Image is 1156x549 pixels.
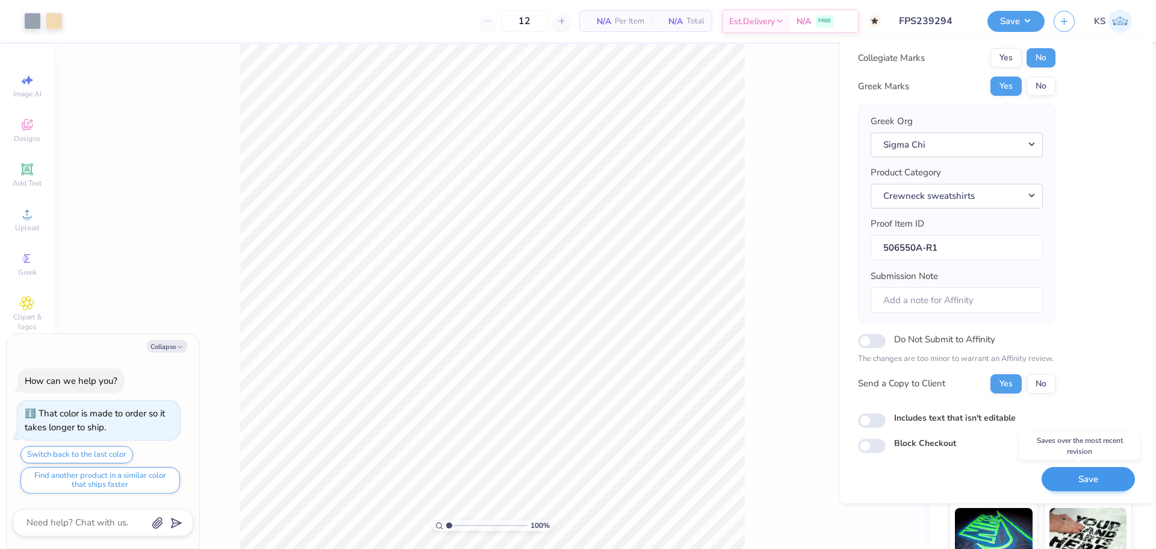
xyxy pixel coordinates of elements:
[858,51,925,65] div: Collegiate Marks
[871,184,1043,209] button: Crewneck sweatshirts
[894,412,1016,424] label: Includes text that isn't editable
[818,17,831,25] span: FREE
[990,48,1022,67] button: Yes
[890,9,978,33] input: Untitled Design
[858,377,945,391] div: Send a Copy to Client
[20,446,133,463] button: Switch back to the last color
[871,166,941,180] label: Product Category
[1108,10,1132,33] img: Kath Sales
[25,407,165,433] div: That color is made to order so it takes longer to ship.
[686,15,704,28] span: Total
[15,223,39,233] span: Upload
[147,340,187,353] button: Collapse
[25,375,117,387] div: How can we help you?
[871,133,1043,157] button: Sigma Chi
[530,520,550,531] span: 100 %
[871,269,938,283] label: Submission Note
[501,10,548,32] input: – –
[6,312,48,331] span: Clipart & logos
[871,217,924,231] label: Proof Item ID
[729,15,775,28] span: Est. Delivery
[894,437,956,450] label: Block Checkout
[1027,48,1055,67] button: No
[797,15,811,28] span: N/A
[13,89,42,99] span: Image AI
[587,15,611,28] span: N/A
[858,353,1055,365] p: The changes are too minor to warrant an Affinity review.
[615,15,644,28] span: Per Item
[1094,10,1132,33] a: KS
[987,11,1045,32] button: Save
[871,115,913,128] label: Greek Org
[14,134,40,143] span: Designs
[20,467,180,494] button: Find another product in a similar color that ships faster
[1042,467,1135,492] button: Save
[1027,77,1055,96] button: No
[13,178,42,188] span: Add Text
[858,80,909,93] div: Greek Marks
[1027,374,1055,394] button: No
[990,77,1022,96] button: Yes
[894,331,995,347] label: Do Not Submit to Affinity
[990,374,1022,394] button: Yes
[1094,14,1105,28] span: KS
[1019,432,1140,460] div: Saves over the most recent revision
[18,268,37,277] span: Greek
[659,15,683,28] span: N/A
[871,287,1043,313] input: Add a note for Affinity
